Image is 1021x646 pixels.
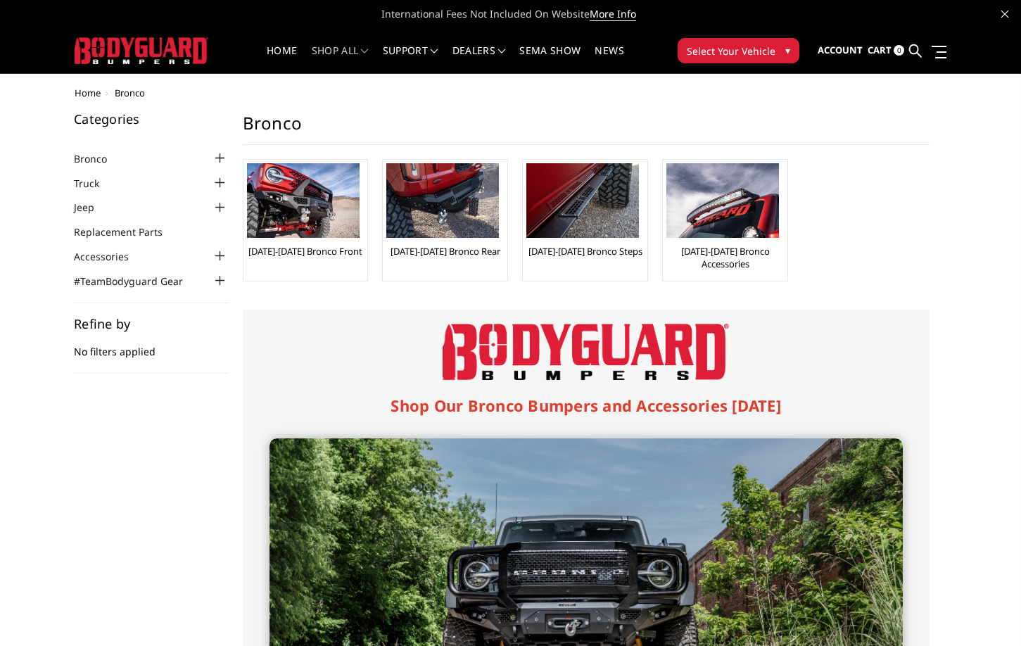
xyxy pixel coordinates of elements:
a: [DATE]-[DATE] Bronco Front [248,245,362,258]
h5: Categories [74,113,229,125]
span: ▾ [785,43,790,58]
a: Home [267,46,297,73]
a: Dealers [452,46,506,73]
a: Jeep [74,200,112,215]
h1: Shop Our Bronco Bumpers and Accessories [DATE] [269,394,903,417]
a: shop all [312,46,369,73]
div: No filters applied [74,317,229,374]
a: [DATE]-[DATE] Bronco Rear [391,245,500,258]
span: 0 [894,45,904,56]
span: Cart [868,44,892,56]
button: Select Your Vehicle [678,38,799,63]
img: Bodyguard Bumpers Logo [443,324,729,380]
span: Bronco [115,87,145,99]
a: Support [383,46,438,73]
h5: Refine by [74,317,229,330]
h1: Bronco [243,113,930,145]
a: News [595,46,623,73]
a: [DATE]-[DATE] Bronco Steps [528,245,642,258]
a: Accessories [74,249,146,264]
a: Account [818,32,863,70]
a: Replacement Parts [74,224,180,239]
a: [DATE]-[DATE] Bronco Accessories [666,245,784,270]
span: Select Your Vehicle [687,44,775,58]
a: Cart 0 [868,32,904,70]
a: SEMA Show [519,46,581,73]
a: #TeamBodyguard Gear [74,274,201,289]
span: Account [818,44,863,56]
a: Bronco [74,151,125,166]
a: Home [75,87,101,99]
img: BODYGUARD BUMPERS [75,37,208,63]
a: Truck [74,176,117,191]
a: More Info [590,7,636,21]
